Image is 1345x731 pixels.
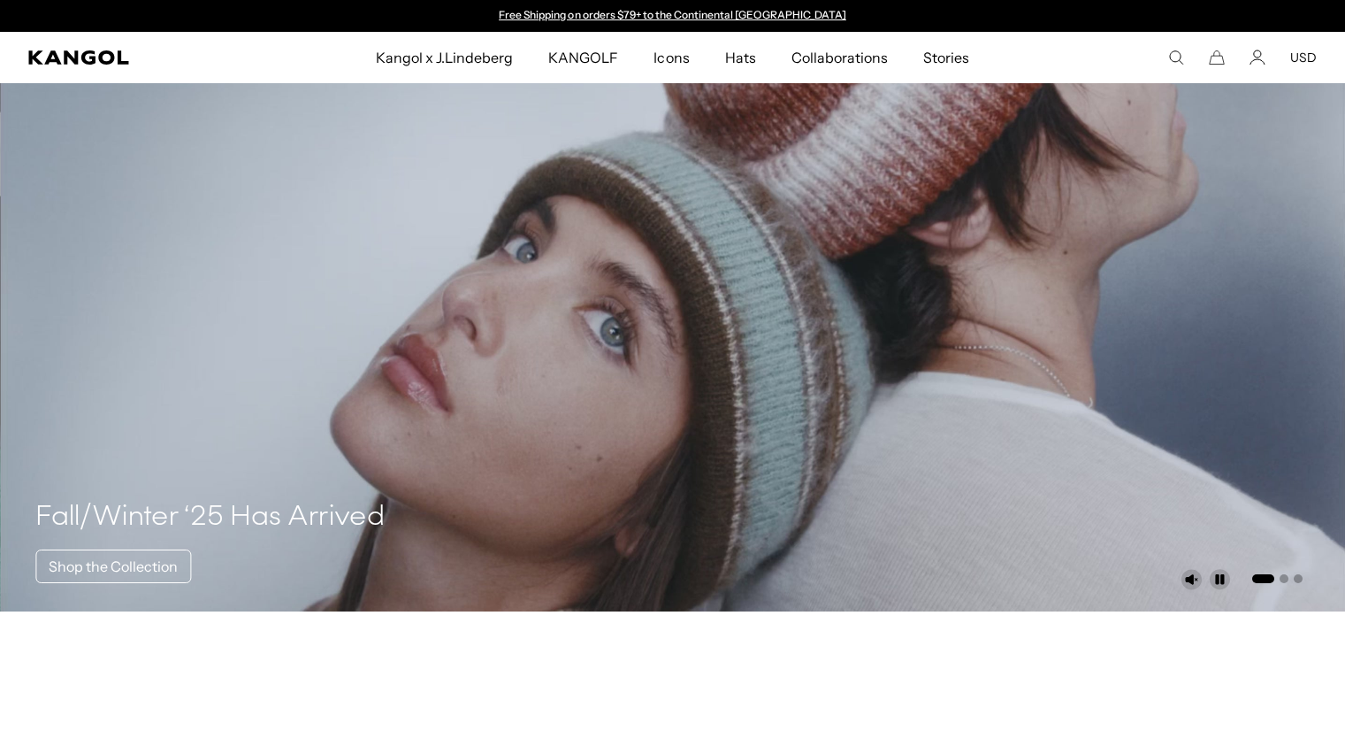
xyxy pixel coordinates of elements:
a: Collaborations [774,32,906,83]
div: Announcement [491,9,855,23]
h4: Fall/Winter ‘25 Has Arrived [35,500,385,535]
a: Kangol x J.Lindeberg [358,32,531,83]
a: Icons [636,32,707,83]
a: Shop the Collection [35,550,191,583]
span: KANGOLF [548,32,618,83]
a: Free Shipping on orders $79+ to the Continental [GEOGRAPHIC_DATA] [499,8,846,21]
a: Stories [906,32,987,83]
span: Stories [923,32,969,83]
button: Unmute [1181,569,1202,590]
span: Icons [653,32,689,83]
button: Go to slide 3 [1294,574,1303,583]
a: KANGOLF [531,32,636,83]
button: USD [1290,50,1317,65]
a: Hats [707,32,774,83]
span: Kangol x J.Lindeberg [376,32,514,83]
button: Cart [1209,50,1225,65]
div: 1 of 2 [491,9,855,23]
button: Go to slide 1 [1252,574,1274,583]
slideshow-component: Announcement bar [491,9,855,23]
summary: Search here [1168,50,1184,65]
button: Go to slide 2 [1280,574,1288,583]
a: Account [1249,50,1265,65]
a: Kangol [28,50,248,65]
ul: Select a slide to show [1250,571,1303,585]
span: Collaborations [791,32,888,83]
span: Hats [725,32,756,83]
button: Pause [1209,569,1230,590]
